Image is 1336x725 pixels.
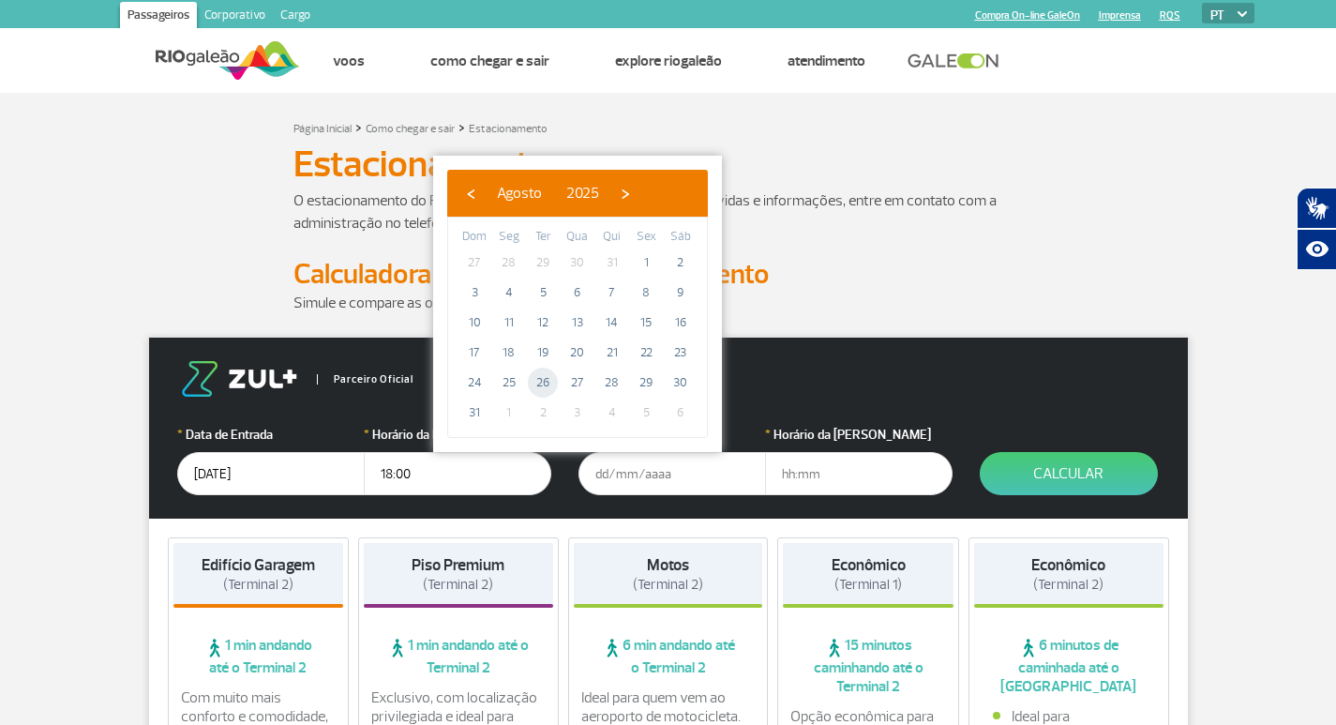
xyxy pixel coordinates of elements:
span: 8 [631,278,661,308]
span: 29 [528,248,558,278]
span: (Terminal 1) [834,576,902,594]
bs-datepicker-navigation-view: ​ ​ ​ [457,181,639,200]
span: (Terminal 2) [633,576,703,594]
span: 24 [459,368,489,398]
label: Data de Entrada [177,425,365,445]
strong: Piso Premium [412,555,504,575]
span: 6 minutos de caminhada até o [GEOGRAPHIC_DATA] [974,636,1163,696]
span: 17 [459,338,489,368]
img: logo-zul.png [177,361,301,397]
span: 12 [528,308,558,338]
p: O estacionamento do RIOgaleão é administrado pela Estapar. Para dúvidas e informações, entre em c... [293,189,1043,234]
span: 9 [666,278,696,308]
span: 3 [459,278,489,308]
span: 6 min andando até o Terminal 2 [574,636,763,677]
button: Agosto [485,179,554,207]
span: 28 [597,368,627,398]
a: Explore RIOgaleão [615,52,722,70]
button: › [611,179,639,207]
input: dd/mm/aaaa [177,452,365,495]
button: Abrir recursos assistivos. [1297,229,1336,270]
button: ‹ [457,179,485,207]
a: Página Inicial [293,122,352,136]
span: 10 [459,308,489,338]
th: weekday [663,227,698,248]
th: weekday [526,227,561,248]
span: 25 [494,368,524,398]
label: Horário da Entrada [364,425,551,445]
span: 6 [666,398,696,428]
button: 2025 [554,179,611,207]
input: hh:mm [364,452,551,495]
th: weekday [458,227,492,248]
span: 28 [494,248,524,278]
span: 30 [666,368,696,398]
span: 15 [631,308,661,338]
a: Como chegar e sair [366,122,455,136]
span: 1 min andando até o Terminal 2 [364,636,553,677]
h2: Calculadora de Tarifa do Estacionamento [293,257,1043,292]
bs-datepicker-container: calendar [433,156,722,452]
span: 13 [563,308,593,338]
a: Compra On-line GaleOn [975,9,1080,22]
th: weekday [561,227,595,248]
span: 15 minutos caminhando até o Terminal 2 [783,636,953,696]
strong: Motos [647,555,689,575]
span: 20 [563,338,593,368]
a: > [458,116,465,138]
span: 6 [563,278,593,308]
th: weekday [629,227,664,248]
span: 23 [666,338,696,368]
a: Voos [333,52,365,70]
span: 19 [528,338,558,368]
span: 4 [494,278,524,308]
div: Plugin de acessibilidade da Hand Talk. [1297,188,1336,270]
span: 16 [666,308,696,338]
span: 5 [631,398,661,428]
button: Calcular [980,452,1158,495]
a: Atendimento [788,52,865,70]
label: Horário da [PERSON_NAME] [765,425,953,445]
p: Simule e compare as opções. [293,292,1043,314]
span: (Terminal 2) [1033,576,1103,594]
span: 31 [597,248,627,278]
span: 1 min andando até o Terminal 2 [173,636,344,677]
span: 11 [494,308,524,338]
span: 30 [563,248,593,278]
span: 14 [597,308,627,338]
strong: Econômico [1031,555,1105,575]
span: 1 [631,248,661,278]
a: Estacionamento [469,122,548,136]
a: RQS [1160,9,1180,22]
strong: Econômico [832,555,906,575]
span: 18 [494,338,524,368]
span: 3 [563,398,593,428]
a: Imprensa [1099,9,1141,22]
span: (Terminal 2) [423,576,493,594]
span: 4 [597,398,627,428]
span: 2 [528,398,558,428]
span: 21 [597,338,627,368]
span: Parceiro Oficial [317,374,413,385]
span: 31 [459,398,489,428]
span: Agosto [497,184,542,203]
a: Passageiros [120,2,197,32]
th: weekday [594,227,629,248]
a: Cargo [273,2,318,32]
input: hh:mm [765,452,953,495]
button: Abrir tradutor de língua de sinais. [1297,188,1336,229]
h1: Estacionamento [293,148,1043,180]
span: 22 [631,338,661,368]
th: weekday [492,227,527,248]
a: > [355,116,362,138]
strong: Edifício Garagem [202,555,315,575]
a: Como chegar e sair [430,52,549,70]
span: 29 [631,368,661,398]
span: 7 [597,278,627,308]
span: 27 [459,248,489,278]
span: 1 [494,398,524,428]
span: (Terminal 2) [223,576,293,594]
span: 27 [563,368,593,398]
